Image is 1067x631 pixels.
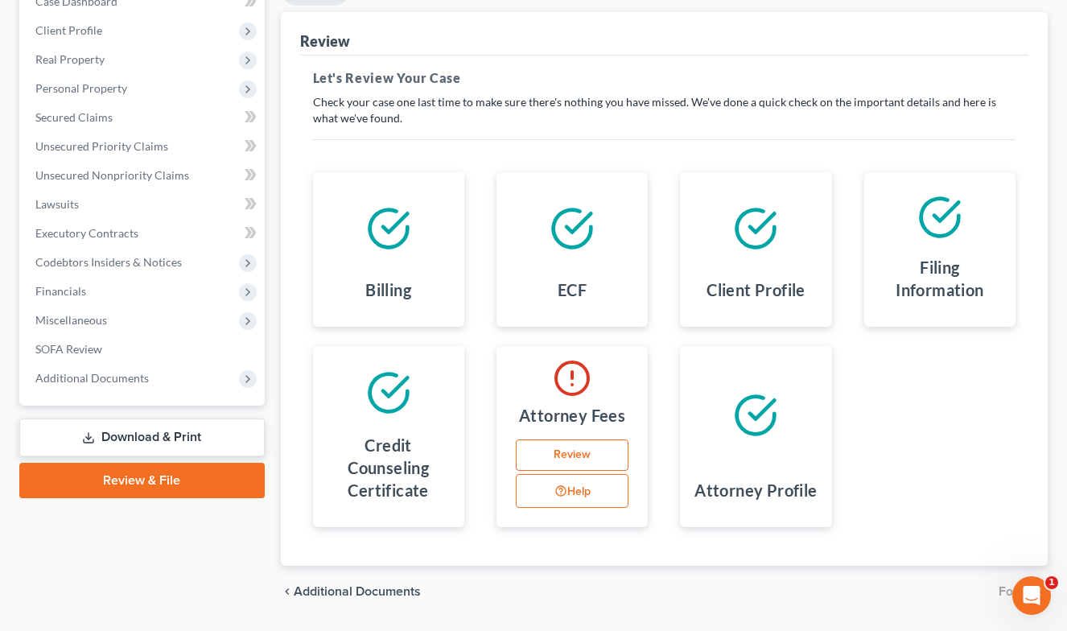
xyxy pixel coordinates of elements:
[365,278,411,301] h4: Billing
[326,434,451,501] h4: Credit Counseling Certificate
[35,52,105,66] span: Real Property
[23,219,265,248] a: Executory Contracts
[877,256,1003,301] h4: Filing Information
[313,68,1016,88] h5: Let's Review Your Case
[281,585,294,598] i: chevron_left
[35,313,107,327] span: Miscellaneous
[519,404,625,427] h4: Attorney Fees
[35,371,149,385] span: Additional Documents
[35,168,189,182] span: Unsecured Nonpriority Claims
[707,278,805,301] h4: Client Profile
[23,161,265,190] a: Unsecured Nonpriority Claims
[313,94,1016,126] p: Check your case one last time to make sure there's nothing you have missed. We've done a quick ch...
[35,342,102,356] span: SOFA Review
[558,278,587,301] h4: ECF
[694,479,817,501] h4: Attorney Profile
[294,585,421,598] span: Additional Documents
[35,81,127,95] span: Personal Property
[35,139,168,153] span: Unsecured Priority Claims
[35,284,86,298] span: Financials
[300,31,350,51] div: Review
[1012,576,1051,615] iframe: Intercom live chat
[35,23,102,37] span: Client Profile
[35,197,79,211] span: Lawsuits
[999,585,1035,598] span: Forms
[23,103,265,132] a: Secured Claims
[281,585,421,598] a: chevron_left Additional Documents
[999,585,1048,598] button: Forms chevron_right
[35,226,138,240] span: Executory Contracts
[35,110,113,124] span: Secured Claims
[516,474,635,511] div: Help
[23,335,265,364] a: SOFA Review
[516,474,628,508] button: Help
[23,132,265,161] a: Unsecured Priority Claims
[1045,576,1058,589] span: 1
[19,419,265,456] a: Download & Print
[23,190,265,219] a: Lawsuits
[516,439,628,472] a: Review
[19,463,265,498] a: Review & File
[35,255,182,269] span: Codebtors Insiders & Notices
